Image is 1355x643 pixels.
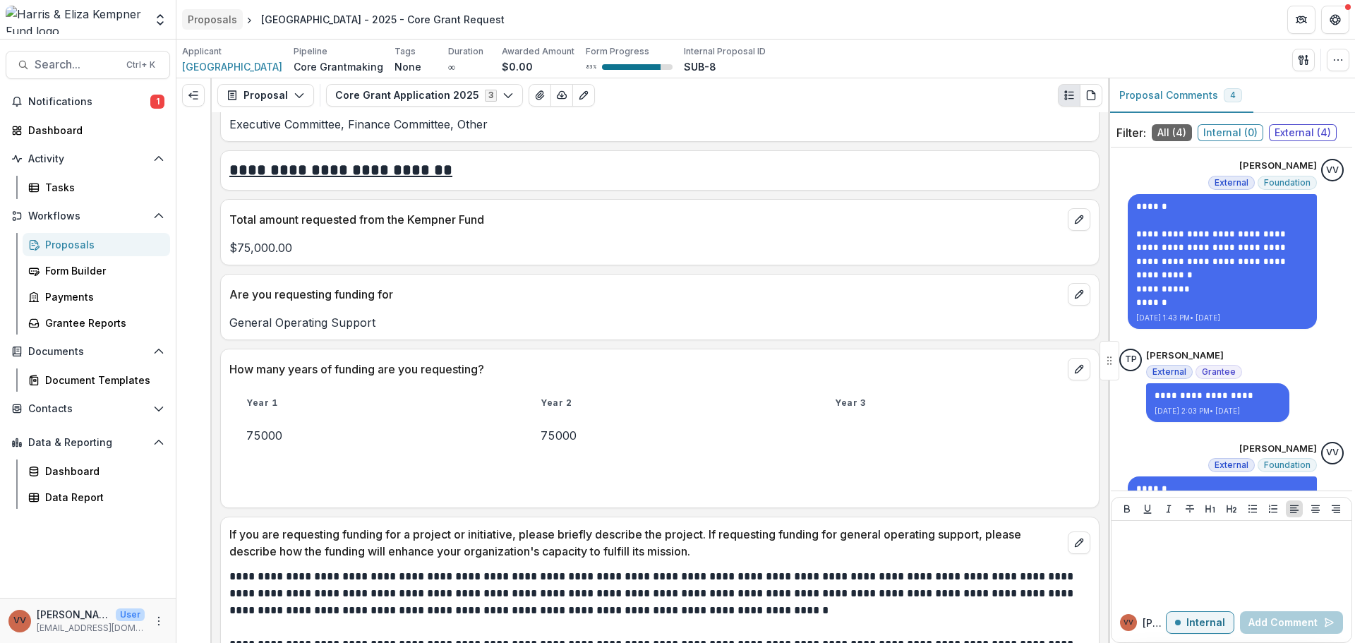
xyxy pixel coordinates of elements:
[188,12,237,27] div: Proposals
[28,346,147,358] span: Documents
[229,389,524,417] th: Year 1
[395,45,416,58] p: Tags
[1287,6,1315,34] button: Partners
[1146,349,1224,363] p: [PERSON_NAME]
[217,84,314,107] button: Proposal
[28,123,159,138] div: Dashboard
[1286,500,1303,517] button: Align Left
[1307,500,1324,517] button: Align Center
[23,368,170,392] a: Document Templates
[1166,611,1234,634] button: Internal
[182,9,510,30] nav: breadcrumb
[229,116,1090,133] p: Executive Committee, Finance Committee, Other
[45,263,159,278] div: Form Builder
[23,233,170,256] a: Proposals
[524,417,818,454] td: 75000
[6,119,170,142] a: Dashboard
[1068,283,1090,306] button: edit
[572,84,595,107] button: Edit as form
[684,59,716,74] p: SUB-8
[1116,124,1146,141] p: Filter:
[35,58,118,71] span: Search...
[1264,178,1311,188] span: Foundation
[37,622,145,635] p: [EMAIL_ADDRESS][DOMAIN_NAME]
[45,373,159,387] div: Document Templates
[45,490,159,505] div: Data Report
[1230,90,1236,100] span: 4
[116,608,145,621] p: User
[326,84,523,107] button: Core Grant Application 20253
[1152,124,1192,141] span: All ( 4 )
[23,486,170,509] a: Data Report
[586,62,596,72] p: 83 %
[45,316,159,330] div: Grantee Reports
[1321,6,1349,34] button: Get Help
[45,237,159,252] div: Proposals
[23,459,170,483] a: Dashboard
[6,431,170,454] button: Open Data & Reporting
[124,57,158,73] div: Ctrl + K
[524,389,818,417] th: Year 2
[13,616,26,625] div: Vivian Victoria
[182,9,243,30] a: Proposals
[261,12,505,27] div: [GEOGRAPHIC_DATA] - 2025 - Core Grant Request
[818,389,1090,417] th: Year 3
[1326,166,1339,175] div: Vivian Victoria
[1124,619,1133,626] div: Vivian Victoria
[1198,124,1263,141] span: Internal ( 0 )
[45,180,159,195] div: Tasks
[6,397,170,420] button: Open Contacts
[1143,615,1166,630] p: [PERSON_NAME]
[1119,500,1136,517] button: Bold
[6,148,170,170] button: Open Activity
[28,437,147,449] span: Data & Reporting
[1186,617,1225,629] p: Internal
[1244,500,1261,517] button: Bullet List
[448,59,455,74] p: ∞
[294,45,327,58] p: Pipeline
[229,526,1062,560] p: If you are requesting funding for a project or initiative, please briefly describe the project. I...
[294,59,383,74] p: Core Grantmaking
[23,285,170,308] a: Payments
[6,340,170,363] button: Open Documents
[1058,84,1080,107] button: Plaintext view
[37,607,110,622] p: [PERSON_NAME]
[6,205,170,227] button: Open Workflows
[1155,406,1281,416] p: [DATE] 2:03 PM • [DATE]
[6,51,170,79] button: Search...
[23,259,170,282] a: Form Builder
[529,84,551,107] button: View Attached Files
[1202,367,1236,377] span: Grantee
[1239,159,1317,173] p: [PERSON_NAME]
[150,95,164,109] span: 1
[28,403,147,415] span: Contacts
[229,314,1090,331] p: General Operating Support
[1181,500,1198,517] button: Strike
[1068,358,1090,380] button: edit
[395,59,421,74] p: None
[229,361,1062,378] p: How many years of funding are you requesting?
[1269,124,1337,141] span: External ( 4 )
[229,211,1062,228] p: Total amount requested from the Kempner Fund
[1139,500,1156,517] button: Underline
[448,45,483,58] p: Duration
[1202,500,1219,517] button: Heading 1
[182,59,282,74] a: [GEOGRAPHIC_DATA]
[502,59,533,74] p: $0.00
[23,176,170,199] a: Tasks
[229,417,524,454] td: 75000
[1136,313,1308,323] p: [DATE] 1:43 PM • [DATE]
[150,6,170,34] button: Open entity switcher
[6,6,145,34] img: Harris & Eliza Kempner Fund logo
[1215,178,1248,188] span: External
[1215,460,1248,470] span: External
[229,239,1090,256] p: $75,000.00
[1239,442,1317,456] p: [PERSON_NAME]
[1265,500,1282,517] button: Ordered List
[684,45,766,58] p: Internal Proposal ID
[150,613,167,630] button: More
[6,90,170,113] button: Notifications1
[1108,78,1253,113] button: Proposal Comments
[28,96,150,108] span: Notifications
